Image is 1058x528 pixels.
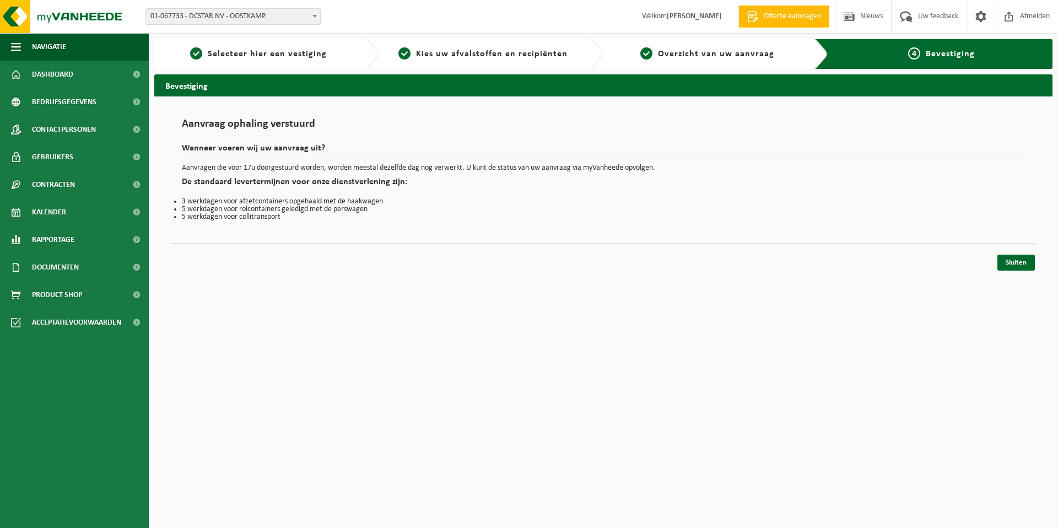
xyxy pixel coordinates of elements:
[32,143,73,171] span: Gebruikers
[208,50,327,58] span: Selecteer hier een vestiging
[190,47,202,60] span: 1
[182,213,1025,221] li: 5 werkdagen voor collitransport
[182,206,1025,213] li: 5 werkdagen voor rolcontainers geledigd met de perswagen
[640,47,652,60] span: 3
[416,50,568,58] span: Kies uw afvalstoffen en recipiënten
[32,171,75,198] span: Contracten
[32,254,79,281] span: Documenten
[32,88,96,116] span: Bedrijfsgegevens
[609,47,806,61] a: 3Overzicht van uw aanvraag
[398,47,411,60] span: 2
[32,281,82,309] span: Product Shop
[182,198,1025,206] li: 3 werkdagen voor afzetcontainers opgehaald met de haakwagen
[182,144,1025,159] h2: Wanneer voeren wij uw aanvraag uit?
[182,118,1025,136] h1: Aanvraag ophaling verstuurd
[32,309,121,336] span: Acceptatievoorwaarden
[182,177,1025,192] h2: De standaard levertermijnen voor onze dienstverlening zijn:
[32,61,73,88] span: Dashboard
[32,198,66,226] span: Kalender
[182,164,1025,172] p: Aanvragen die voor 17u doorgestuurd worden, worden meestal dezelfde dag nog verwerkt. U kunt de s...
[908,47,920,60] span: 4
[738,6,829,28] a: Offerte aanvragen
[32,33,66,61] span: Navigatie
[997,255,1035,271] a: Sluiten
[667,12,722,20] strong: [PERSON_NAME]
[160,47,357,61] a: 1Selecteer hier een vestiging
[146,9,320,24] span: 01-067733 - DCSTAR NV - OOSTKAMP
[658,50,774,58] span: Overzicht van uw aanvraag
[385,47,582,61] a: 2Kies uw afvalstoffen en recipiënten
[154,74,1052,96] h2: Bevestiging
[32,226,74,254] span: Rapportage
[145,8,321,25] span: 01-067733 - DCSTAR NV - OOSTKAMP
[32,116,96,143] span: Contactpersonen
[761,11,824,22] span: Offerte aanvragen
[926,50,975,58] span: Bevestiging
